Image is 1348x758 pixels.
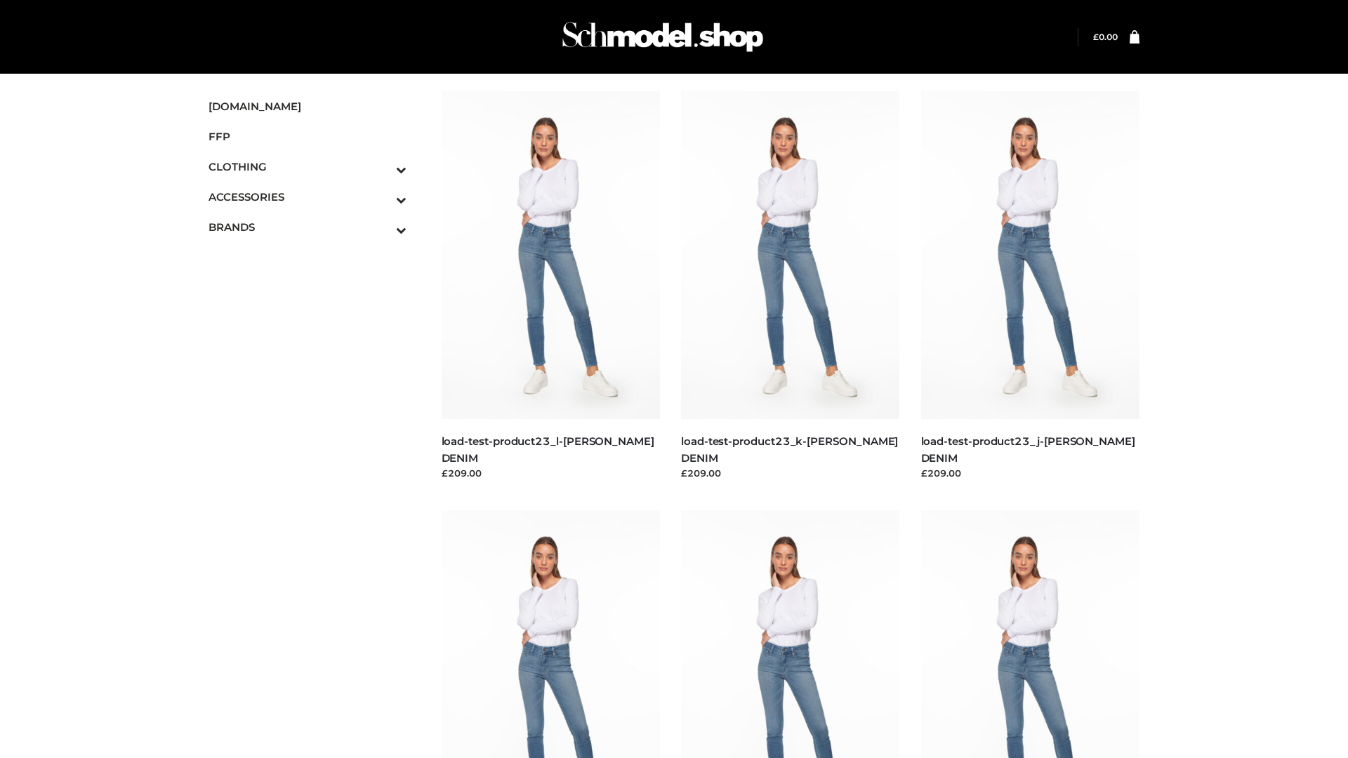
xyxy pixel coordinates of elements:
bdi: 0.00 [1093,32,1118,42]
a: BRANDSToggle Submenu [209,212,407,242]
a: [DOMAIN_NAME] [209,91,407,121]
button: Toggle Submenu [357,152,407,182]
a: load-test-product23_l-[PERSON_NAME] DENIM [442,434,654,464]
span: FFP [209,128,407,145]
a: CLOTHINGToggle Submenu [209,152,407,182]
span: BRANDS [209,219,407,235]
a: £0.00 [1093,32,1118,42]
span: [DOMAIN_NAME] [209,98,407,114]
span: £ [1093,32,1099,42]
div: £209.00 [442,466,661,480]
a: load-test-product23_k-[PERSON_NAME] DENIM [681,434,898,464]
button: Toggle Submenu [357,212,407,242]
div: £209.00 [921,466,1140,480]
button: Toggle Submenu [357,182,407,212]
img: Schmodel Admin 964 [557,9,768,65]
a: load-test-product23_j-[PERSON_NAME] DENIM [921,434,1135,464]
span: CLOTHING [209,159,407,175]
div: £209.00 [681,466,900,480]
a: ACCESSORIESToggle Submenu [209,182,407,212]
a: FFP [209,121,407,152]
span: ACCESSORIES [209,189,407,205]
